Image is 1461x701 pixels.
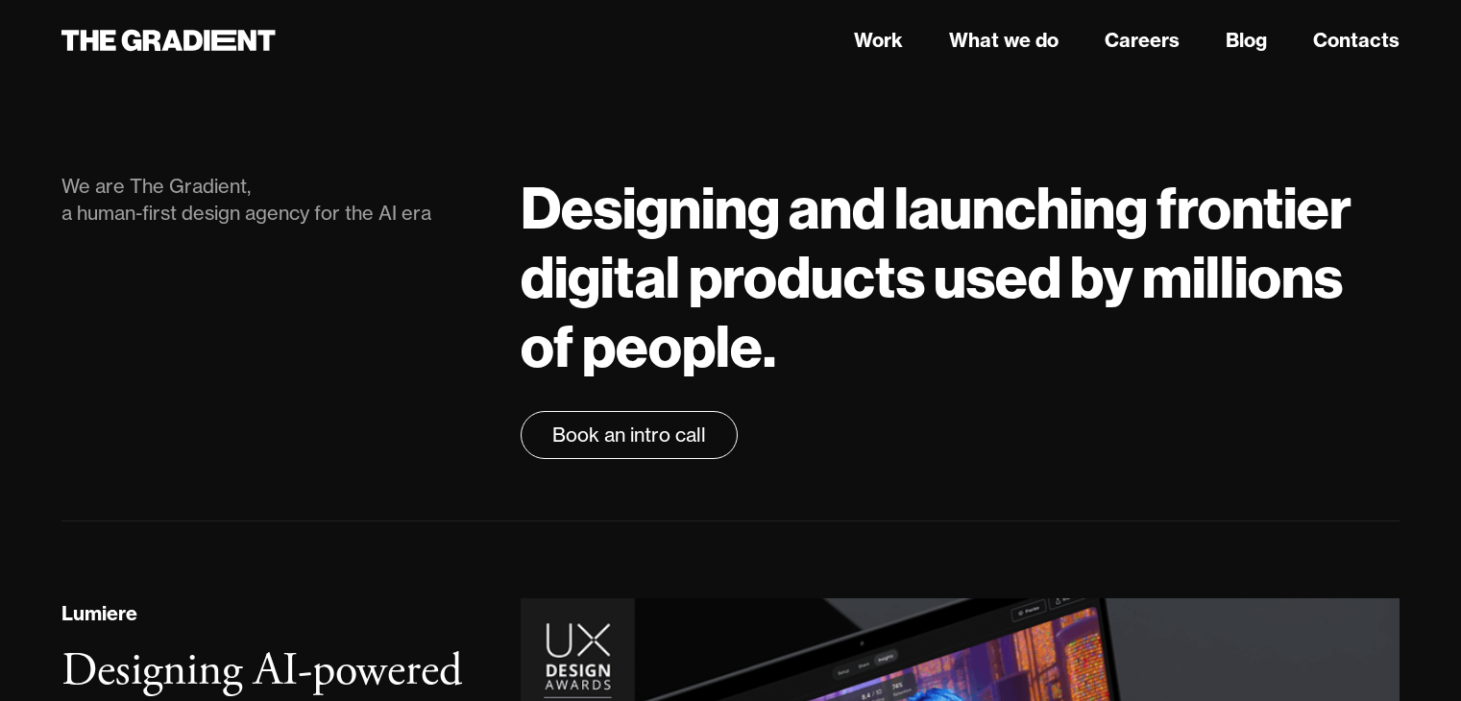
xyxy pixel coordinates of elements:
[1105,26,1180,55] a: Careers
[521,173,1400,380] h1: Designing and launching frontier digital products used by millions of people.
[949,26,1059,55] a: What we do
[61,173,482,227] div: We are The Gradient, a human-first design agency for the AI era
[521,411,738,459] a: Book an intro call
[61,599,137,628] div: Lumiere
[1226,26,1267,55] a: Blog
[1313,26,1400,55] a: Contacts
[854,26,903,55] a: Work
